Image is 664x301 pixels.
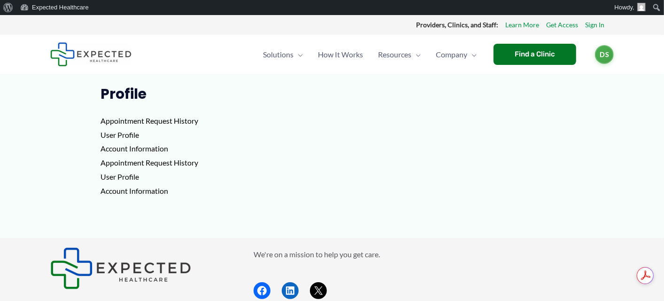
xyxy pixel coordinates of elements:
[100,114,564,198] p: Appointment Request History User Profile Account Information Appointment Request History User Pro...
[255,38,310,71] a: SolutionsMenu Toggle
[585,19,604,31] a: Sign In
[254,247,614,300] aside: Footer Widget 2
[293,38,303,71] span: Menu Toggle
[436,38,467,71] span: Company
[100,86,564,103] h1: Profile
[254,247,614,261] p: We're on a mission to help you get care.
[378,38,411,71] span: Resources
[546,19,578,31] a: Get Access
[318,38,363,71] span: How It Works
[371,38,428,71] a: ResourcesMenu Toggle
[50,247,191,289] img: Expected Healthcare Logo - side, dark font, small
[50,247,230,289] aside: Footer Widget 1
[595,45,614,64] a: DS
[310,38,371,71] a: How It Works
[505,19,539,31] a: Learn More
[467,38,477,71] span: Menu Toggle
[428,38,484,71] a: CompanyMenu Toggle
[263,38,293,71] span: Solutions
[255,38,484,71] nav: Primary Site Navigation
[50,42,131,66] img: Expected Healthcare Logo - side, dark font, small
[411,38,421,71] span: Menu Toggle
[416,21,498,29] strong: Providers, Clinics, and Staff:
[494,44,576,65] a: Find a Clinic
